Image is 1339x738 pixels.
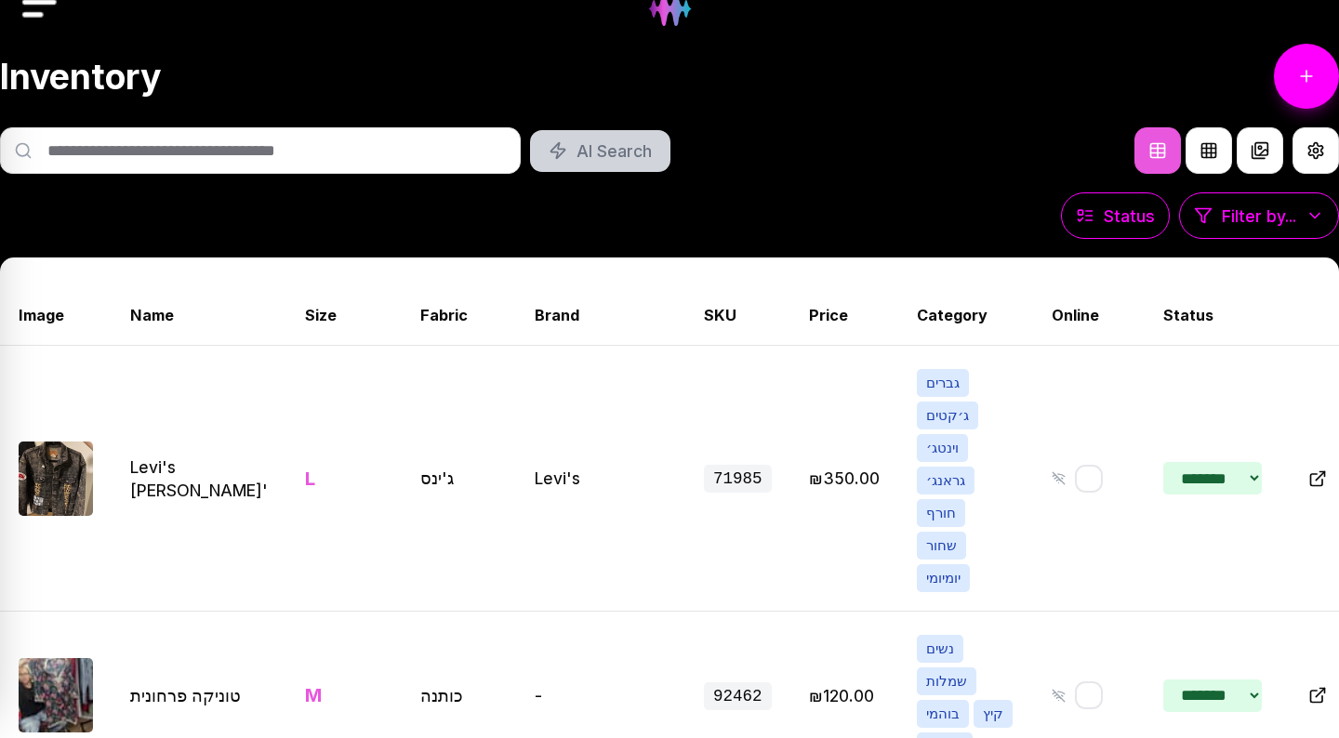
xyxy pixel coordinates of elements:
th: Price [790,285,898,346]
a: Add Item [1274,44,1339,109]
img: טוניקה פרחונית [19,658,93,732]
span: גברים [917,369,969,397]
button: Status [1061,192,1170,239]
td: ג'ינס [402,346,516,612]
button: Filter by... [1179,192,1339,239]
td: Levi's [PERSON_NAME]' [112,346,286,612]
button: Grid View [1186,127,1232,174]
td: L [286,346,402,612]
th: Category [898,285,1033,346]
span: בוהמי [917,700,969,728]
th: Size [286,285,402,346]
span: נשים [917,635,963,663]
span: Edit price [809,686,874,705]
button: Table View [1134,127,1181,174]
span: שמלות [917,667,976,695]
button: AI Search [530,130,670,172]
span: חורף [917,499,965,527]
button: View Settings [1293,127,1339,174]
span: וינטג׳ [917,434,968,462]
span: 92462 [704,682,772,710]
td: Levi's [516,346,685,612]
span: קיץ [974,700,1013,728]
button: Open in new tab [1299,677,1336,714]
th: Online [1033,285,1145,346]
th: Status [1145,285,1280,346]
span: Edit price [809,468,880,488]
span: שחור [917,532,966,560]
button: Compact Gallery View [1237,127,1283,174]
th: Fabric [402,285,516,346]
img: Levi's ג'קט גראנג' [19,441,93,516]
span: גראנג׳ [917,467,974,494]
th: Brand [516,285,685,346]
span: יומיומי [917,564,970,592]
span: Filter by... [1222,204,1296,228]
th: SKU [685,285,790,346]
span: Status [1104,204,1155,228]
span: 71985 [704,465,772,493]
span: ג׳קטים [917,402,978,429]
button: Open in new tab [1299,460,1336,497]
th: Name [112,285,286,346]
